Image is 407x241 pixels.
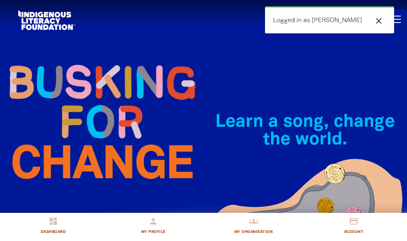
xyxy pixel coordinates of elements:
[349,216,359,226] i: credit_card
[3,213,103,241] a: dashboardDashboard
[344,227,363,237] span: Account
[148,216,158,226] i: person
[215,114,395,148] span: Learn a song, change the world.
[374,16,384,26] i: close
[304,213,404,241] a: credit_cardAccount
[103,213,203,241] a: personMy Profile
[234,227,273,237] span: My Organisation
[265,6,394,33] div: Logged in as [PERSON_NAME]
[41,227,66,237] span: Dashboard
[48,216,58,226] i: dashboard
[204,213,304,241] a: groupsMy Organisation
[372,16,386,26] button: close
[249,216,259,226] i: groups
[141,227,166,237] span: My Profile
